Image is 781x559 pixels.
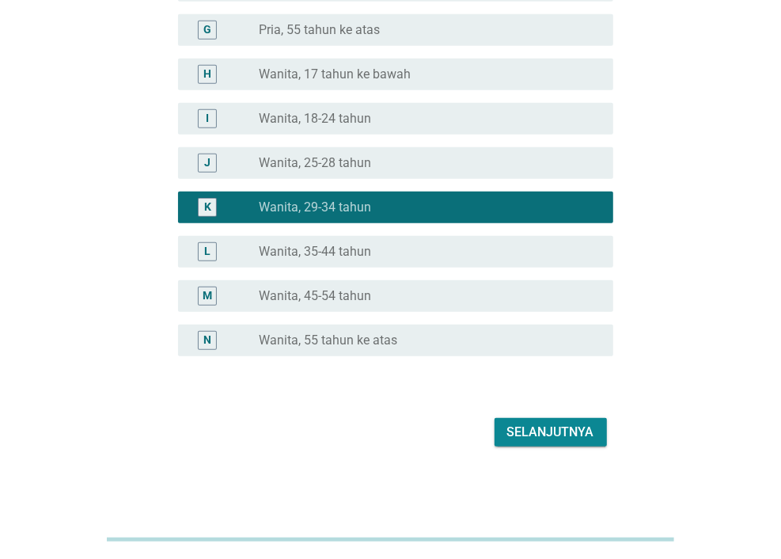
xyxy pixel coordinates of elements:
button: Selanjutnya [495,418,607,447]
div: Selanjutnya [507,423,594,442]
label: Wanita, 29-34 tahun [259,200,371,215]
div: H [203,66,211,82]
div: G [203,21,211,38]
label: Wanita, 18-24 tahun [259,111,371,127]
div: M [203,287,212,304]
label: Pria, 55 tahun ke atas [259,22,380,38]
div: N [203,332,211,348]
label: Wanita, 55 tahun ke atas [259,333,397,348]
div: K [204,199,211,215]
div: I [206,110,209,127]
div: L [204,243,210,260]
label: Wanita, 35-44 tahun [259,244,371,260]
label: Wanita, 17 tahun ke bawah [259,67,411,82]
label: Wanita, 45-54 tahun [259,288,371,304]
div: J [204,154,210,171]
label: Wanita, 25-28 tahun [259,155,371,171]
